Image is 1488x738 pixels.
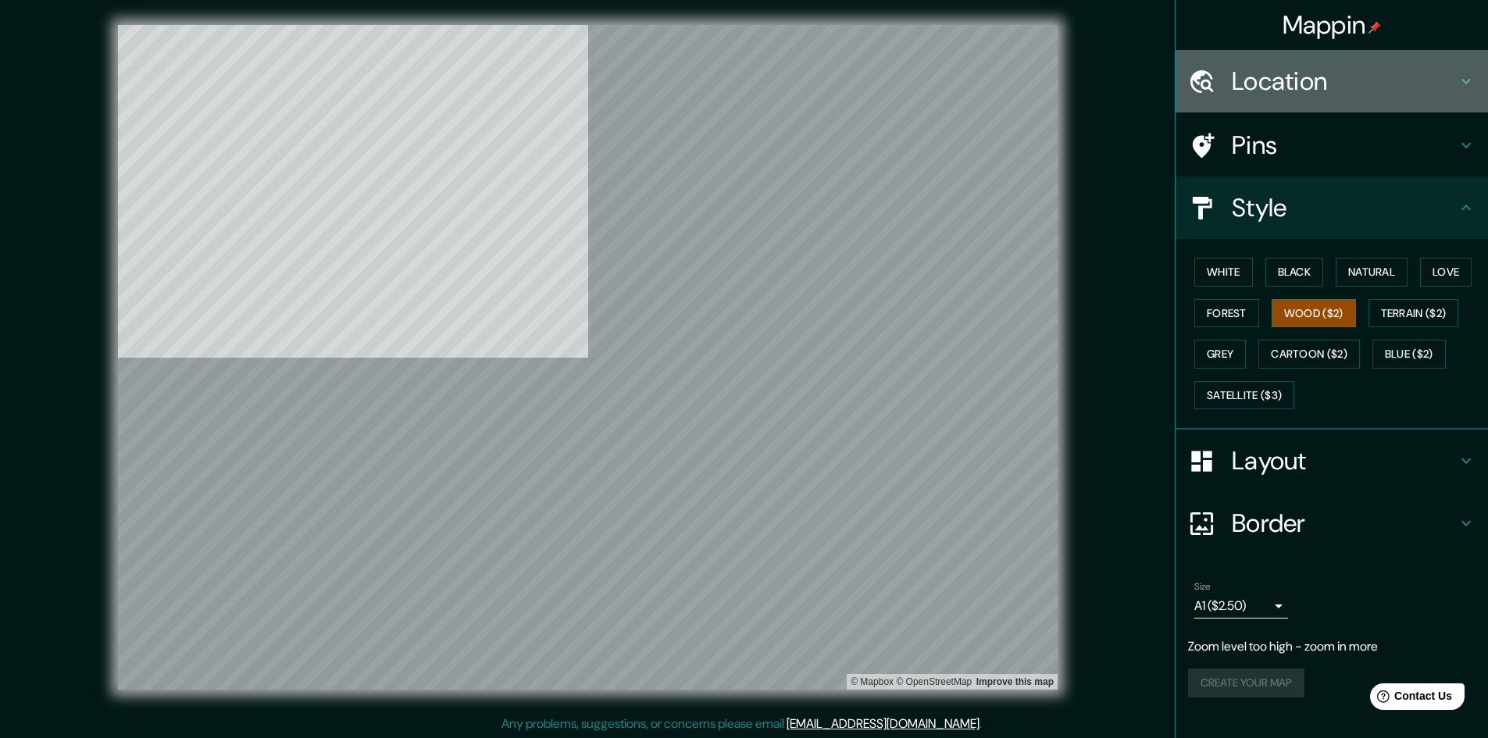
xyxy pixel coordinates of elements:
[851,676,894,687] a: Mapbox
[1194,580,1211,594] label: Size
[1232,66,1457,97] h4: Location
[1349,677,1471,721] iframe: Help widget launcher
[1232,192,1457,223] h4: Style
[1272,299,1356,328] button: Wood ($2)
[1420,258,1472,287] button: Love
[1194,381,1294,410] button: Satellite ($3)
[896,676,972,687] a: OpenStreetMap
[1232,508,1457,539] h4: Border
[1188,637,1476,656] p: Zoom level too high - zoom in more
[1194,340,1246,369] button: Grey
[1176,176,1488,239] div: Style
[984,715,987,733] div: .
[118,25,588,358] canvas: Map
[1265,258,1324,287] button: Black
[787,715,980,732] a: [EMAIL_ADDRESS][DOMAIN_NAME]
[1194,299,1259,328] button: Forest
[1176,114,1488,176] div: Pins
[1372,340,1446,369] button: Blue ($2)
[1232,130,1457,161] h4: Pins
[976,676,1054,687] a: Map feedback
[1232,445,1457,476] h4: Layout
[1194,594,1288,619] div: A1 ($2.50)
[1176,430,1488,492] div: Layout
[1368,21,1381,34] img: pin-icon.png
[1176,492,1488,554] div: Border
[501,715,982,733] p: Any problems, suggestions, or concerns please email .
[1336,258,1408,287] button: Natural
[1176,50,1488,112] div: Location
[1368,299,1459,328] button: Terrain ($2)
[1194,258,1253,287] button: White
[1283,9,1382,41] h4: Mappin
[1258,340,1360,369] button: Cartoon ($2)
[982,715,984,733] div: .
